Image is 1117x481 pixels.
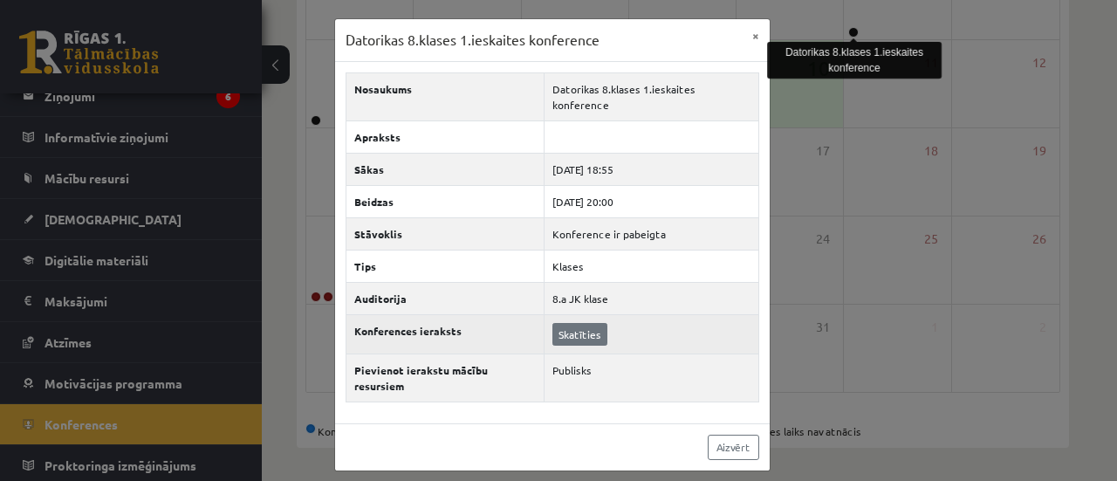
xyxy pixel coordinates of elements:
th: Auditorija [346,282,544,314]
th: Beidzas [346,185,544,217]
td: Publisks [544,354,758,402]
th: Apraksts [346,120,544,153]
a: Aizvērt [708,435,759,460]
div: Datorikas 8.klases 1.ieskaites konference [767,42,942,79]
td: 8.a JK klase [544,282,758,314]
th: Sākas [346,153,544,185]
th: Stāvoklis [346,217,544,250]
td: [DATE] 20:00 [544,185,758,217]
td: Klases [544,250,758,282]
h3: Datorikas 8.klases 1.ieskaites konference [346,30,600,51]
button: × [742,19,770,52]
td: Datorikas 8.klases 1.ieskaites konference [544,72,758,120]
td: [DATE] 18:55 [544,153,758,185]
th: Pievienot ierakstu mācību resursiem [346,354,544,402]
td: Konference ir pabeigta [544,217,758,250]
th: Tips [346,250,544,282]
a: Skatīties [552,323,607,346]
th: Konferences ieraksts [346,314,544,354]
th: Nosaukums [346,72,544,120]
